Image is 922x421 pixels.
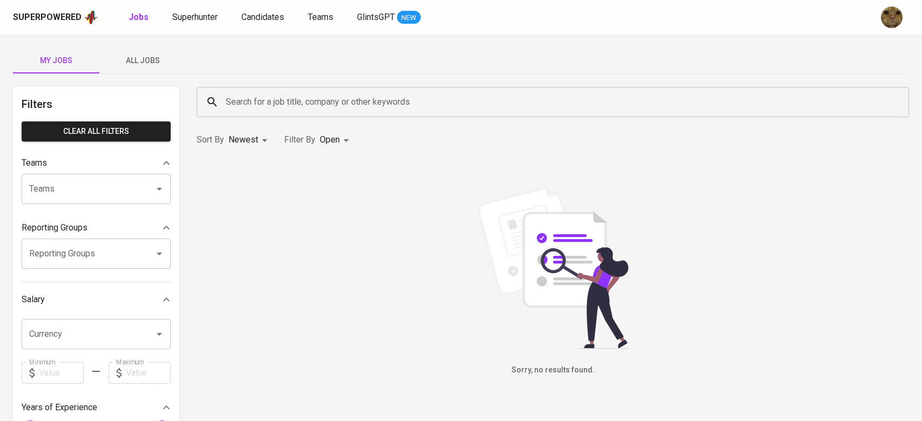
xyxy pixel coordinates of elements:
[472,187,634,349] img: file_searching.svg
[22,121,171,141] button: Clear All filters
[22,397,171,418] div: Years of Experience
[22,401,97,414] p: Years of Experience
[152,246,167,261] button: Open
[357,12,395,22] span: GlintsGPT
[22,217,171,239] div: Reporting Groups
[241,12,284,22] span: Candidates
[22,293,45,306] p: Salary
[22,157,47,169] p: Teams
[308,12,333,22] span: Teams
[126,362,171,384] input: Value
[308,11,335,24] a: Teams
[320,134,340,145] span: Open
[172,11,220,24] a: Superhunter
[22,152,171,174] div: Teams
[22,289,171,310] div: Salary
[881,6,903,28] img: ec6c0910-f960-4a00-a8f8-c5744e41279e.jpg
[228,130,271,150] div: Newest
[357,11,421,24] a: GlintsGPT NEW
[22,221,88,234] p: Reporting Groups
[129,12,149,22] b: Jobs
[320,130,353,150] div: Open
[106,54,179,67] span: All Jobs
[39,362,84,384] input: Value
[13,9,98,25] a: Superpoweredapp logo
[172,12,218,22] span: Superhunter
[19,54,93,67] span: My Jobs
[197,133,224,146] p: Sort By
[397,12,421,23] span: NEW
[129,11,151,24] a: Jobs
[197,364,909,376] h6: Sorry, no results found.
[152,181,167,196] button: Open
[13,11,82,24] div: Superpowered
[284,133,315,146] p: Filter By
[22,96,171,113] h6: Filters
[241,11,286,24] a: Candidates
[228,133,258,146] p: Newest
[84,9,98,25] img: app logo
[152,327,167,342] button: Open
[30,125,162,138] span: Clear All filters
